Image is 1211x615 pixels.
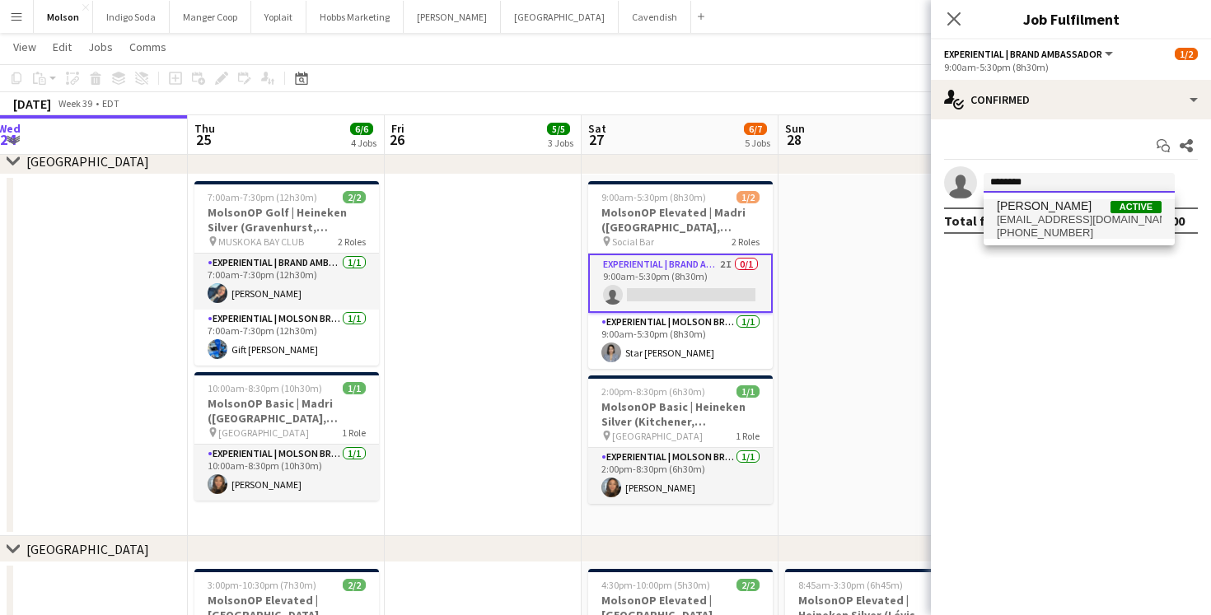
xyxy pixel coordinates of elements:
[612,430,703,442] span: [GEOGRAPHIC_DATA]
[736,430,760,442] span: 1 Role
[931,80,1211,119] div: Confirmed
[26,541,149,557] div: [GEOGRAPHIC_DATA]
[389,130,404,149] span: 26
[601,191,706,203] span: 9:00am-5:30pm (8h30m)
[194,372,379,501] app-job-card: 10:00am-8:30pm (10h30m)1/1MolsonOP Basic | Madri ([GEOGRAPHIC_DATA], [GEOGRAPHIC_DATA]) [GEOGRAPH...
[93,1,170,33] button: Indigo Soda
[350,123,373,135] span: 6/6
[391,121,404,136] span: Fri
[13,40,36,54] span: View
[208,382,322,394] span: 10:00am-8:30pm (10h30m)
[601,385,705,398] span: 2:00pm-8:30pm (6h30m)
[785,121,805,136] span: Sun
[588,399,773,429] h3: MolsonOP Basic | Heineken Silver (Kitchener, [GEOGRAPHIC_DATA])
[192,130,215,149] span: 25
[783,130,805,149] span: 28
[218,426,309,439] span: [GEOGRAPHIC_DATA]
[944,61,1198,73] div: 9:00am-5:30pm (8h30m)
[586,130,606,149] span: 27
[798,579,903,591] span: 8:45am-3:30pm (6h45m)
[944,48,1115,60] button: Experiential | Brand Ambassador
[501,1,619,33] button: [GEOGRAPHIC_DATA]
[194,254,379,310] app-card-role: Experiential | Brand Ambassador1/17:00am-7:30pm (12h30m)[PERSON_NAME]
[931,8,1211,30] h3: Job Fulfilment
[997,213,1162,226] span: singaman@outlook.com
[745,137,770,149] div: 5 Jobs
[547,123,570,135] span: 5/5
[732,235,760,248] span: 2 Roles
[194,205,379,235] h3: MolsonOP Golf | Heineken Silver (Gravenhurst, [GEOGRAPHIC_DATA])
[343,579,366,591] span: 2/2
[1175,48,1198,60] span: 1/2
[54,97,96,109] span: Week 39
[306,1,404,33] button: Hobbs Marketing
[194,310,379,366] app-card-role: Experiential | Molson Brand Specialist1/17:00am-7:30pm (12h30m)Gift [PERSON_NAME]
[736,191,760,203] span: 1/2
[123,36,173,58] a: Comms
[1148,173,1168,193] keeper-lock: Open Keeper Popup
[342,426,366,439] span: 1 Role
[53,40,72,54] span: Edit
[338,235,366,248] span: 2 Roles
[588,313,773,369] app-card-role: Experiential | Molson Brand Specialist1/19:00am-5:30pm (8h30m)Star [PERSON_NAME]
[13,96,51,112] div: [DATE]
[997,199,1092,213] span: Amandeep Singh
[997,226,1162,240] span: +16472425260
[588,181,773,369] app-job-card: 9:00am-5:30pm (8h30m)1/2MolsonOP Elevated | Madri ([GEOGRAPHIC_DATA], [GEOGRAPHIC_DATA]) Social B...
[588,205,773,235] h3: MolsonOP Elevated | Madri ([GEOGRAPHIC_DATA], [GEOGRAPHIC_DATA])
[351,137,376,149] div: 4 Jobs
[170,1,251,33] button: Manger Coop
[194,445,379,501] app-card-role: Experiential | Molson Brand Specialist1/110:00am-8:30pm (10h30m)[PERSON_NAME]
[7,36,43,58] a: View
[1110,201,1162,213] span: Active
[944,212,1000,229] div: Total fee
[588,448,773,504] app-card-role: Experiential | Molson Brand Specialist1/12:00pm-8:30pm (6h30m)[PERSON_NAME]
[343,191,366,203] span: 2/2
[194,396,379,426] h3: MolsonOP Basic | Madri ([GEOGRAPHIC_DATA], [GEOGRAPHIC_DATA])
[736,385,760,398] span: 1/1
[744,123,767,135] span: 6/7
[82,36,119,58] a: Jobs
[619,1,691,33] button: Cavendish
[208,579,316,591] span: 3:00pm-10:30pm (7h30m)
[612,235,654,248] span: Social Bar
[251,1,306,33] button: Yoplait
[588,254,773,313] app-card-role: Experiential | Brand Ambassador2I0/19:00am-5:30pm (8h30m)
[129,40,166,54] span: Comms
[404,1,501,33] button: [PERSON_NAME]
[588,121,606,136] span: Sat
[736,579,760,591] span: 2/2
[194,181,379,366] app-job-card: 7:00am-7:30pm (12h30m)2/2MolsonOP Golf | Heineken Silver (Gravenhurst, [GEOGRAPHIC_DATA]) MUSKOKA...
[102,97,119,109] div: EDT
[601,579,710,591] span: 4:30pm-10:00pm (5h30m)
[34,1,93,33] button: Molson
[218,235,304,248] span: MUSKOKA BAY CLUB
[26,153,149,170] div: [GEOGRAPHIC_DATA]
[194,121,215,136] span: Thu
[343,382,366,394] span: 1/1
[208,191,317,203] span: 7:00am-7:30pm (12h30m)
[944,48,1102,60] span: Experiential | Brand Ambassador
[46,36,78,58] a: Edit
[588,375,773,504] app-job-card: 2:00pm-8:30pm (6h30m)1/1MolsonOP Basic | Heineken Silver (Kitchener, [GEOGRAPHIC_DATA]) [GEOGRAPH...
[88,40,113,54] span: Jobs
[548,137,573,149] div: 3 Jobs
